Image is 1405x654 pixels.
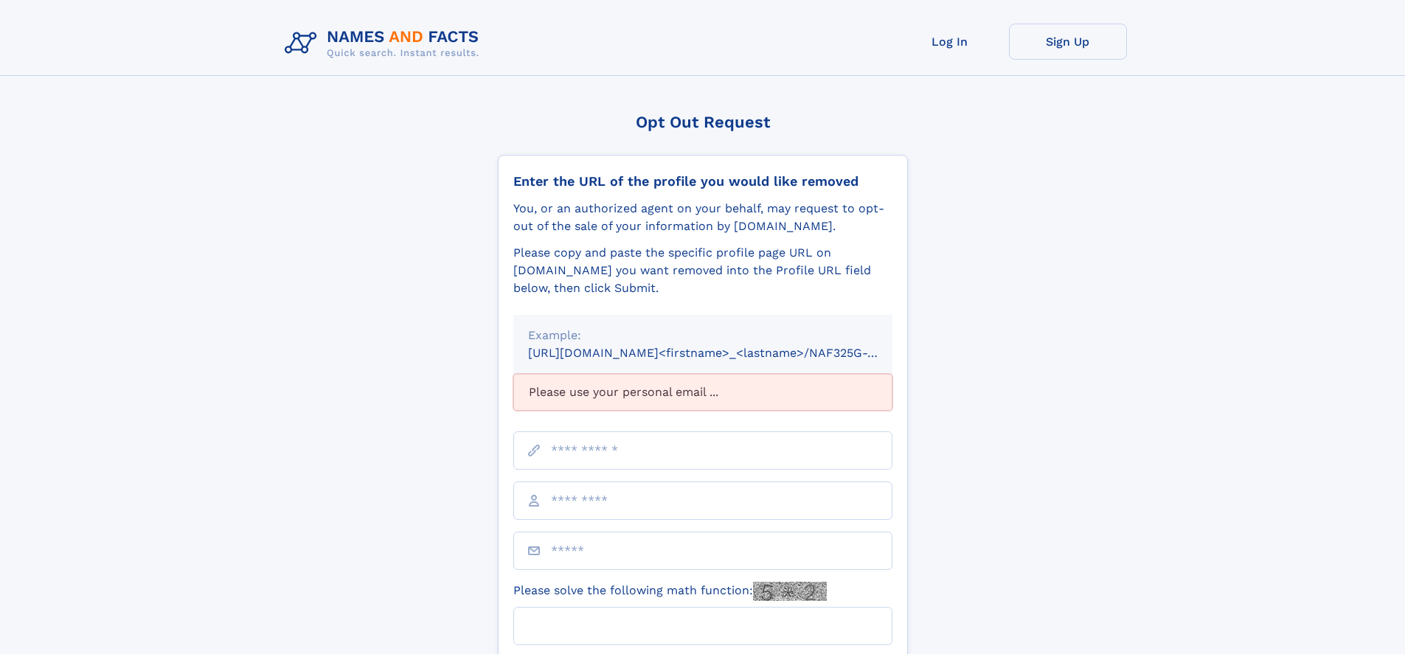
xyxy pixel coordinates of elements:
div: Please use your personal email ... [513,374,892,411]
div: Please copy and paste the specific profile page URL on [DOMAIN_NAME] you want removed into the Pr... [513,244,892,297]
label: Please solve the following math function: [513,582,827,601]
img: Logo Names and Facts [279,24,491,63]
div: Example: [528,327,878,344]
a: Log In [891,24,1009,60]
small: [URL][DOMAIN_NAME]<firstname>_<lastname>/NAF325G-xxxxxxxx [528,346,920,360]
div: Opt Out Request [498,113,908,131]
div: Enter the URL of the profile you would like removed [513,173,892,189]
div: You, or an authorized agent on your behalf, may request to opt-out of the sale of your informatio... [513,200,892,235]
a: Sign Up [1009,24,1127,60]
